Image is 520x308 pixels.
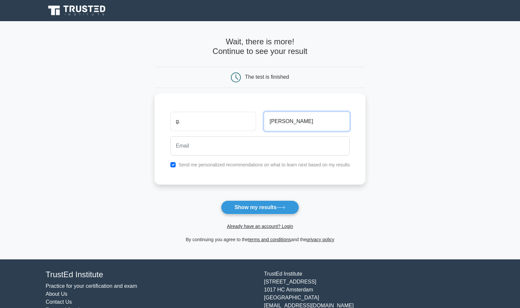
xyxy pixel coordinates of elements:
[154,37,366,56] h4: Wait, there is more! Continue to see your result
[248,237,291,242] a: terms and conditions
[170,136,350,155] input: Email
[46,299,72,305] a: Contact Us
[46,291,67,297] a: About Us
[46,283,137,289] a: Practice for your certification and exam
[179,162,350,167] label: Send me personalized recommendations on what to learn next based on my results
[245,74,289,80] div: The test is finished
[227,224,293,229] a: Already have an account? Login
[307,237,334,242] a: privacy policy
[170,112,256,131] input: First name
[46,270,256,280] h4: TrustEd Institute
[151,236,370,243] div: By continuing you agree to the and the
[221,200,299,214] button: Show my results
[264,112,350,131] input: Last name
